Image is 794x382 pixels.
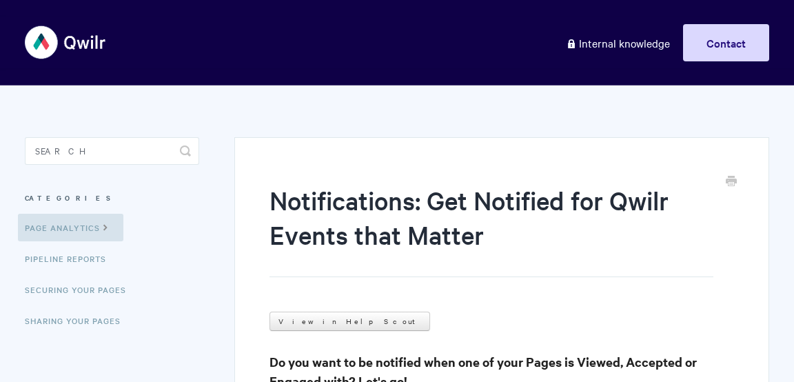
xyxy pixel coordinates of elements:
a: Pipeline reports [25,245,116,272]
input: Search [25,137,199,165]
h3: Categories [25,185,199,210]
a: Page Analytics [18,214,123,241]
a: View in Help Scout [269,312,430,331]
a: Contact [683,24,769,61]
a: Print this Article [726,174,737,190]
a: Internal knowledge [556,24,680,61]
img: Qwilr Help Center [25,17,107,68]
h1: Notifications: Get Notified for Qwilr Events that Matter [269,183,713,277]
a: Sharing Your Pages [25,307,131,334]
a: Securing Your Pages [25,276,136,303]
